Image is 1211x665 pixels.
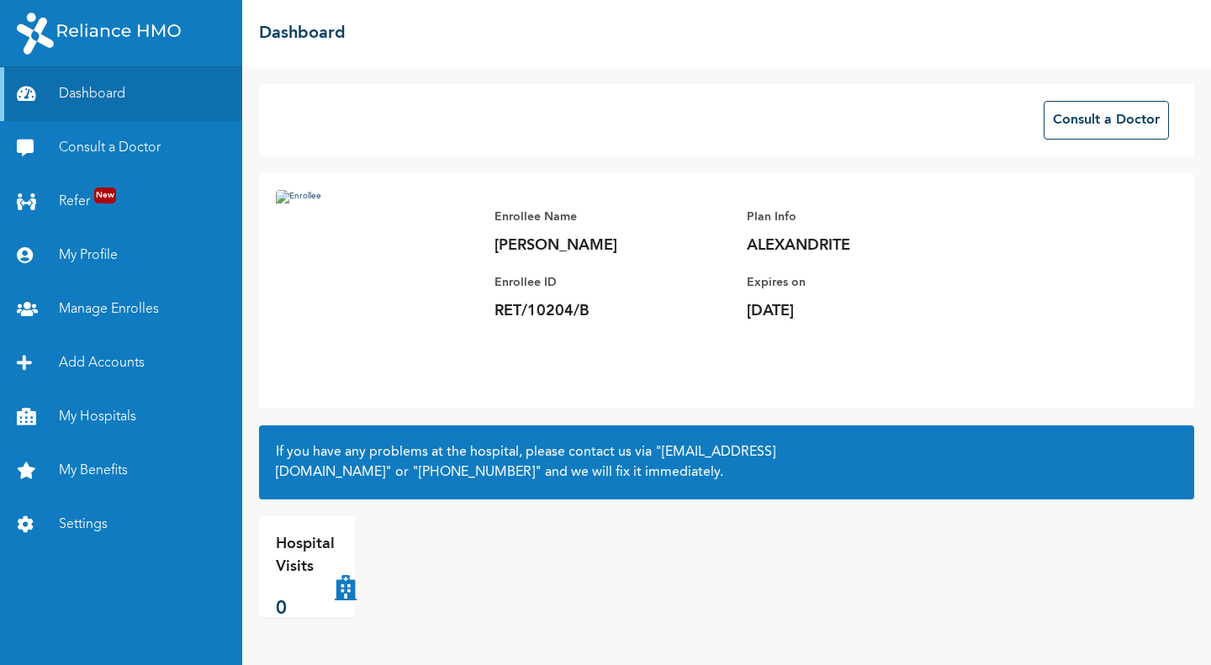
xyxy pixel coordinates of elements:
p: [PERSON_NAME] [494,235,730,256]
iframe: To enrich screen reader interactions, please activate Accessibility in Grammarly extension settings [878,22,1207,652]
img: Enrollee [276,190,478,392]
p: Enrollee Name [494,207,730,227]
p: Enrollee ID [494,272,730,293]
span: New [94,187,116,203]
p: Plan Info [747,207,982,227]
h2: Dashboard [259,21,346,46]
a: "[PHONE_NUMBER]" [412,466,542,479]
p: RET/10204/B [494,301,730,321]
img: RelianceHMO's Logo [17,13,181,55]
p: Expires on [747,272,982,293]
p: 0 [276,595,335,623]
p: ALEXANDRITE [747,235,982,256]
p: Hospital Visits [276,533,335,578]
h2: If you have any problems at the hospital, please contact us via or and we will fix it immediately. [276,442,1177,483]
p: [DATE] [747,301,982,321]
